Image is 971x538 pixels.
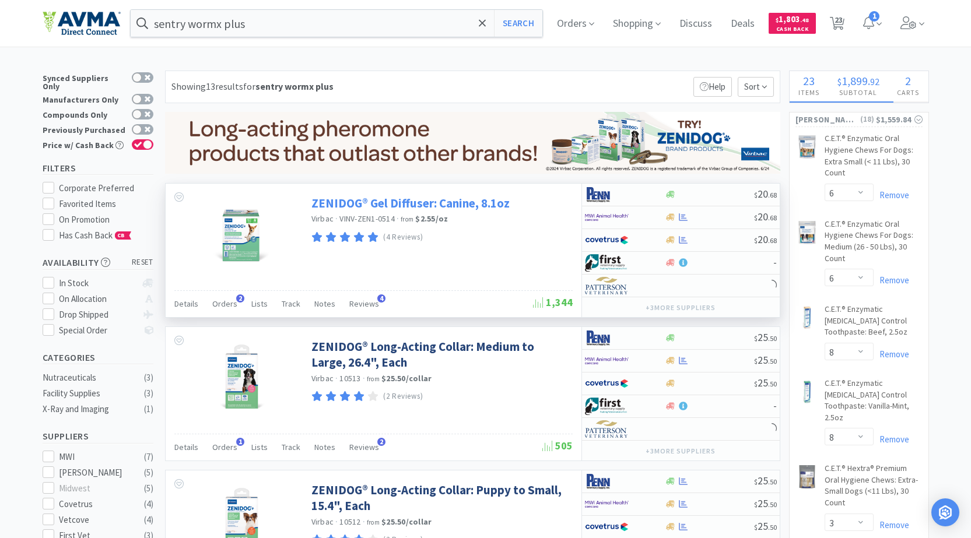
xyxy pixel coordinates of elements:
img: 77fca1acd8b6420a9015268ca798ef17_1.png [585,231,629,249]
strong: sentry wormx plus [255,80,334,92]
img: 67d67680309e4a0bb49a5ff0391dcc42_6.png [585,398,629,415]
strong: $25.50 / collar [381,516,432,527]
span: 2 [377,438,385,446]
button: +3more suppliers [640,443,721,459]
div: ( 7 ) [144,450,153,464]
span: 4 [377,294,385,303]
div: Midwest [59,481,131,495]
span: 1,803 [776,13,809,24]
img: 6e467bcfc0ce4f87865d714588f142f8_393980.jpg [204,339,279,414]
h5: Suppliers [43,430,153,443]
span: $ [754,523,758,532]
img: f6b2451649754179b5b4e0c70c3f7cb0_2.png [585,495,629,513]
div: ( 4 ) [144,497,153,511]
span: 23 [803,73,815,88]
span: Details [174,442,198,452]
img: e1133ece90fa4a959c5ae41b0808c578_9.png [585,329,629,347]
span: 25 [754,474,777,487]
div: $1,559.84 [876,113,923,126]
a: 23 [825,20,849,30]
span: . 50 [768,334,777,343]
span: 1,899 [842,73,868,88]
a: C.E.T.® Enzymatic [MEDICAL_DATA] Control Toothpaste: Beef, 2.5oz [825,304,923,343]
div: Open Intercom Messenger [931,498,959,526]
span: $ [837,76,842,87]
div: Price w/ Cash Back [43,139,126,149]
a: C.E.T.® Hextra® Premium Oral Hygiene Chews: Extra-Small Dogs (<11 Lbs), 30 Count [825,463,923,513]
div: ( 5 ) [144,466,153,480]
span: CB [115,232,127,239]
a: C.E.T.® Enzymatic Oral Hygiene Chews For Dogs: Medium (26 - 50 Lbs), 30 Count [825,219,923,269]
span: 25 [754,497,777,510]
button: Search [494,10,542,37]
span: [PERSON_NAME] [795,113,859,126]
img: a934c3fa971140f8b59b6c075a364ab2_51210.jpeg [795,380,819,403]
a: ZENIDOG® Gel Diffuser: Canine, 8.1oz [311,195,510,211]
a: Remove [874,519,909,530]
img: 9f1edd1244f348558693fce591b0afb9_393979.jpg [204,195,279,271]
a: Virbac [311,373,334,384]
div: Vetcove [59,513,131,527]
a: C.E.T.® Enzymatic [MEDICAL_DATA] Control Toothpaste: Vanilla-Mint, 2.5oz [825,378,923,428]
div: ( 3 ) [144,371,153,385]
a: Remove [874,275,909,286]
a: Remove [874,434,909,445]
h4: Subtotal [828,87,888,98]
span: 20 [754,210,777,223]
h5: Filters [43,161,153,175]
div: X-Ray and Imaging [43,402,137,416]
span: $ [754,379,758,388]
span: - [773,399,777,412]
span: $ [754,357,758,365]
span: $ [754,500,758,509]
span: from [367,375,380,383]
span: Reviews [349,442,379,452]
span: Reviews [349,298,379,309]
div: Special Order [59,323,136,337]
button: +3more suppliers [640,300,721,316]
h5: Categories [43,351,153,364]
span: . 50 [768,357,777,365]
span: . 68 [768,236,777,245]
div: Corporate Preferred [59,181,153,195]
span: reset [132,256,153,269]
a: C.E.T.® Enzymatic Oral Hygiene Chews For Dogs: Extra Small (< 11 Lbs), 30 Count [825,133,923,183]
span: . 50 [768,477,777,486]
span: · [335,373,338,384]
span: 20 [754,233,777,246]
input: Search by item, sku, manufacturer, ingredient, size... [131,10,543,37]
span: Notes [314,442,335,452]
span: . 50 [768,523,777,532]
div: Previously Purchased [43,124,126,134]
a: ZENIDOG® Long-Acting Collar: Medium to Large, 26.4", Each [311,339,570,371]
span: Has Cash Back [59,230,132,241]
span: Lists [251,298,268,309]
div: Drop Shipped [59,308,136,322]
div: Showing 13 results [171,79,334,94]
span: 20 [754,187,777,201]
strong: $2.55 / oz [415,213,448,224]
div: Favorited Items [59,197,153,211]
span: · [363,373,365,384]
a: Remove [874,349,909,360]
span: Sort [738,77,774,97]
span: 2 [236,294,244,303]
h4: Items [790,87,829,98]
img: 77fca1acd8b6420a9015268ca798ef17_1.png [585,518,629,536]
h4: Carts [888,87,928,98]
span: $ [754,191,758,199]
img: fb33934ee07748a1b634ee47be981a5f_51191.jpeg [795,465,819,488]
span: · [397,213,399,224]
div: ( 5 ) [144,481,153,495]
span: · [335,516,338,527]
img: e4e33dab9f054f5782a47901c742baa9_102.png [43,11,121,36]
span: VINV-ZEN1-0514 [339,213,395,224]
span: . 48 [800,16,809,24]
span: $ [754,477,758,486]
img: f6b2451649754179b5b4e0c70c3f7cb0_2.png [585,352,629,370]
div: MWI [59,450,131,464]
span: 25 [754,353,777,367]
img: f5e969b455434c6296c6d81ef179fa71_3.png [585,277,629,294]
span: 25 [754,519,777,533]
img: e1133ece90fa4a959c5ae41b0808c578_9.png [585,473,629,490]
